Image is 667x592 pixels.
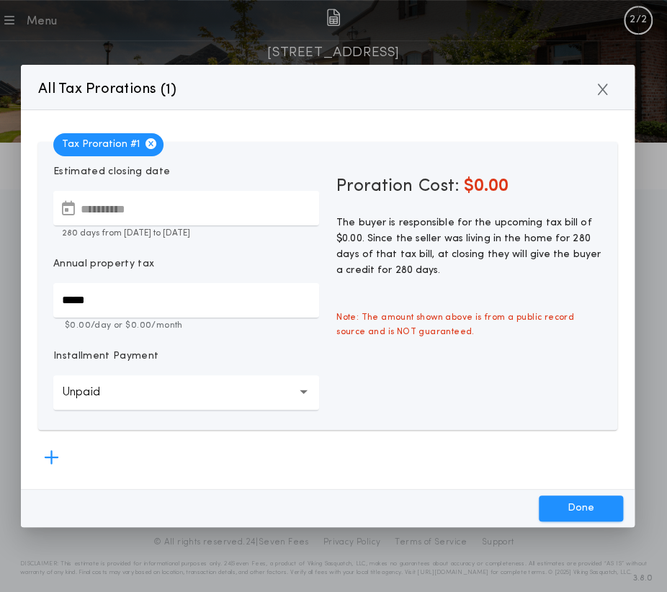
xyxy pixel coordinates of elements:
p: All Tax Prorations ( ) [38,78,177,101]
p: $0.00 /day or $0.00 /month [53,319,319,332]
p: Installment Payment [53,349,158,364]
span: Cost: [418,178,460,195]
span: Tax Proration # 1 [53,133,164,156]
p: Unpaid [62,384,123,401]
span: $0.00 [464,178,509,195]
button: Done [539,495,623,521]
span: Note: The amount shown above is from a public record source and is NOT guaranteed. [328,302,611,348]
span: 1 [166,83,171,97]
p: 280 days from [DATE] to [DATE] [53,227,319,240]
input: Annual property tax [53,283,319,318]
p: Annual property tax [53,257,154,272]
button: Unpaid [53,375,319,410]
span: The buyer is responsible for the upcoming tax bill of $0.00. Since the seller was living in the h... [336,217,601,276]
p: Estimated closing date [53,165,319,179]
span: Proration [336,175,413,198]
